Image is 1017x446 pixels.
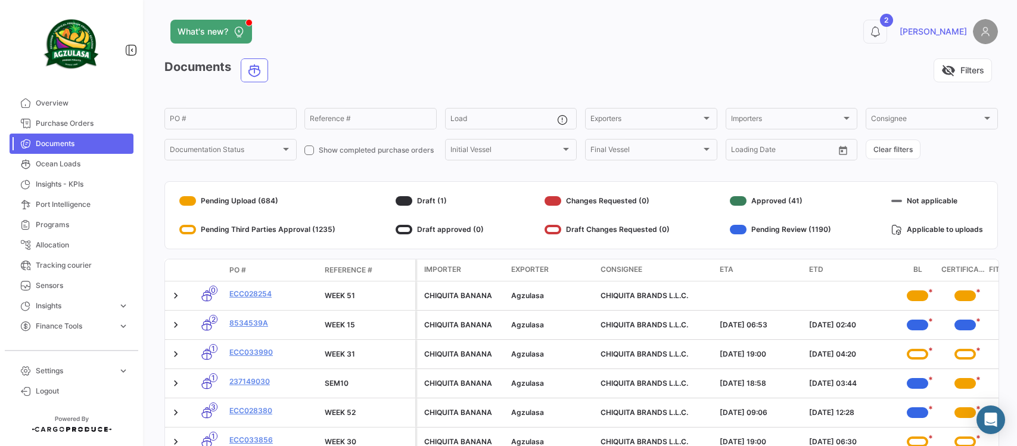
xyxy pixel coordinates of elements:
span: Ocean Loads [36,159,129,169]
datatable-header-cell: BL [894,259,941,281]
div: WEEK 15 [325,320,410,330]
div: Agzulasa [511,378,591,389]
span: CHIQUITA BRANDS L.L.C. [601,379,688,388]
a: ECC028380 [229,405,315,416]
span: 1 [209,432,217,441]
div: Applicable to uploads [891,220,983,239]
span: Documents [36,138,129,149]
a: Insights - KPIs [10,174,133,194]
span: Port Intelligence [36,199,129,210]
span: BL [913,264,922,276]
button: Clear filters [866,140,920,159]
div: Changes Requested (0) [545,191,670,210]
span: Programs [36,219,129,230]
input: From [731,147,748,156]
span: CHIQUITA BRANDS L.L.C. [601,437,688,446]
a: ECC028254 [229,289,315,299]
span: Reference # [325,265,372,275]
span: Settings [36,366,113,376]
div: [DATE] 04:20 [809,349,889,360]
div: CHIQUITA BANANA [424,407,502,418]
div: Approved (41) [730,191,831,210]
span: Initial Vessel [450,147,561,156]
div: CHIQUITA BANANA [424,320,502,330]
div: WEEK 52 [325,407,410,418]
span: CERTIFICADO CO [941,264,989,276]
span: Purchase Orders [36,118,129,129]
span: [PERSON_NAME] [900,26,967,38]
span: Finance Tools [36,321,113,332]
div: Draft (1) [396,191,484,210]
span: expand_more [118,321,129,332]
span: What's new? [178,26,228,38]
div: Agzulasa [511,349,591,360]
img: agzulasa-logo.png [42,14,101,74]
span: Tracking courier [36,260,129,271]
span: Logout [36,386,129,397]
span: CHIQUITA BRANDS L.L.C. [601,408,688,417]
div: [DATE] 09:06 [720,407,800,418]
datatable-header-cell: Reference # [320,260,415,280]
div: CHIQUITA BANANA [424,290,502,301]
span: Show completed purchase orders [319,145,434,156]
span: Importer [424,264,461,275]
div: WEEK 31 [325,349,410,360]
a: ECC033990 [229,347,315,358]
span: Allocation [36,240,129,250]
div: [DATE] 02:40 [809,320,889,330]
span: Sensors [36,280,129,291]
img: placeholder-user.png [973,19,998,44]
a: Expand/Collapse Row [170,290,182,302]
a: Expand/Collapse Row [170,377,182,389]
span: Insights - KPIs [36,179,129,190]
span: 0 [209,286,217,295]
div: Agzulasa [511,290,591,301]
datatable-header-cell: ETA [715,259,804,281]
button: What's new? [170,20,252,44]
div: Agzulasa [511,320,591,330]
span: PO # [229,265,246,275]
span: visibility_off [941,63,956,78]
span: 1 [209,373,217,382]
a: Documents [10,134,133,154]
div: Agzulasa [511,407,591,418]
div: [DATE] 19:00 [720,349,800,360]
span: expand_more [118,366,129,376]
div: CHIQUITA BANANA [424,378,502,389]
span: 2 [209,315,217,324]
a: Ocean Loads [10,154,133,174]
a: Expand/Collapse Row [170,319,182,331]
span: Consignee [871,116,982,125]
span: ETD [809,264,823,275]
div: Pending Third Parties Approval (1235) [179,220,335,239]
a: 8534539A [229,318,315,329]
a: Allocation [10,235,133,255]
div: WEEK 51 [325,290,410,301]
datatable-header-cell: ETD [804,259,894,281]
input: To [756,147,805,156]
span: Insights [36,301,113,311]
datatable-header-cell: Importer [417,259,506,281]
span: Importers [731,116,842,125]
div: Abrir Intercom Messenger [976,405,1005,434]
div: [DATE] 03:44 [809,378,889,389]
a: Expand/Collapse Row [170,348,182,360]
span: CHIQUITA BRANDS L.L.C. [601,349,688,358]
a: Sensors [10,275,133,296]
a: Expand/Collapse Row [170,407,182,419]
div: Pending Upload (684) [179,191,335,210]
datatable-header-cell: Transport mode [189,265,225,275]
div: Draft Changes Requested (0) [545,220,670,239]
div: [DATE] 06:53 [720,320,800,330]
span: Consignee [601,264,642,275]
span: Final Vessel [590,147,701,156]
span: 1 [209,344,217,353]
div: [DATE] 18:58 [720,378,800,389]
h3: Documents [164,58,272,82]
datatable-header-cell: PO # [225,260,320,280]
button: visibility_offFilters [934,58,992,82]
datatable-header-cell: Consignee [596,259,715,281]
a: ECC033856 [229,435,315,445]
span: 3 [209,402,217,411]
span: Overview [36,98,129,109]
